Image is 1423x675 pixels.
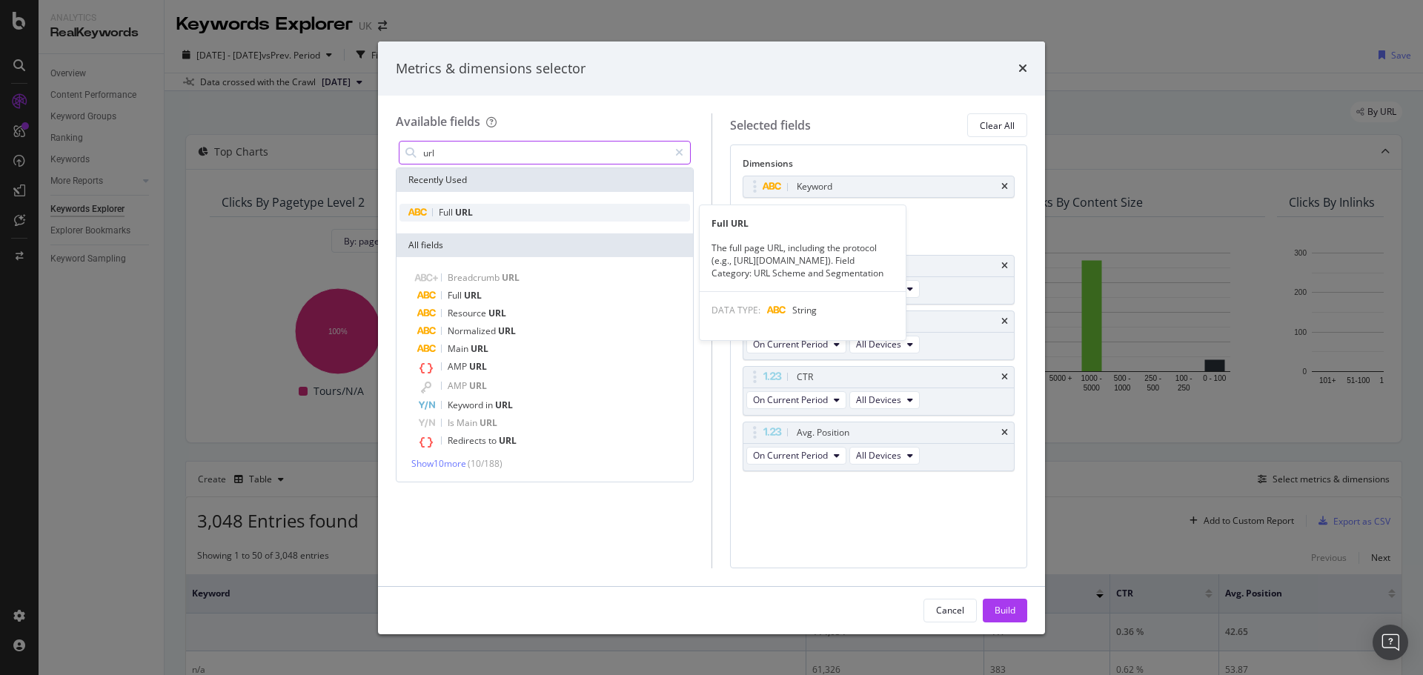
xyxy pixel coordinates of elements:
span: AMP [448,379,469,392]
button: Build [983,599,1027,622]
div: Build [995,604,1015,616]
span: in [485,399,495,411]
span: URL [502,271,520,284]
div: Available fields [396,113,480,130]
button: On Current Period [746,336,846,353]
button: Clear All [967,113,1027,137]
div: times [1001,428,1008,437]
span: Redirects [448,434,488,447]
div: Clear All [980,119,1015,132]
span: Is [448,416,457,429]
input: Search by field name [422,142,669,164]
div: Avg. PositiontimesOn Current PeriodAll Devices [743,422,1015,471]
span: URL [488,307,506,319]
span: URL [480,416,497,429]
span: All Devices [856,393,901,406]
span: URL [498,325,516,337]
span: URL [455,206,473,219]
span: Full [448,289,464,302]
span: URL [499,434,517,447]
div: All fields [397,233,693,257]
div: Recently Used [397,168,693,192]
span: On Current Period [753,449,828,462]
span: URL [495,399,513,411]
div: Selected fields [730,117,811,134]
div: times [1018,59,1027,79]
div: CTRtimesOn Current PeriodAll Devices [743,366,1015,416]
button: On Current Period [746,391,846,409]
div: times [1001,262,1008,270]
button: All Devices [849,391,920,409]
span: On Current Period [753,393,828,406]
span: Show 10 more [411,457,466,470]
span: All Devices [856,338,901,350]
div: CTR [797,370,813,385]
div: modal [378,41,1045,634]
span: Full [439,206,455,219]
span: URL [464,289,482,302]
div: Dimensions [743,157,1015,176]
span: Breadcrumb [448,271,502,284]
span: DATA TYPE: [711,304,760,316]
button: Cancel [923,599,977,622]
span: URL [469,379,487,392]
button: On Current Period [746,447,846,465]
div: Keywordtimes [743,176,1015,198]
span: All Devices [856,449,901,462]
span: to [488,434,499,447]
button: All Devices [849,336,920,353]
div: times [1001,182,1008,191]
div: times [1001,317,1008,326]
div: Open Intercom Messenger [1373,625,1408,660]
span: AMP [448,360,469,373]
span: String [792,304,817,316]
div: times [1001,373,1008,382]
div: Avg. Position [797,425,849,440]
div: Cancel [936,604,964,616]
div: Full URL [700,217,906,230]
span: Keyword [448,399,485,411]
span: Main [448,342,471,355]
div: Metrics & dimensions selector [396,59,586,79]
button: All Devices [849,447,920,465]
span: URL [471,342,488,355]
span: On Current Period [753,338,828,350]
div: Keyword [797,179,832,194]
span: Main [457,416,480,429]
span: ( 10 / 188 ) [468,457,502,470]
span: URL [469,360,487,373]
div: The full page URL, including the protocol (e.g., [URL][DOMAIN_NAME]). Field Category: URL Scheme ... [700,242,906,279]
span: Normalized [448,325,498,337]
span: Resource [448,307,488,319]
